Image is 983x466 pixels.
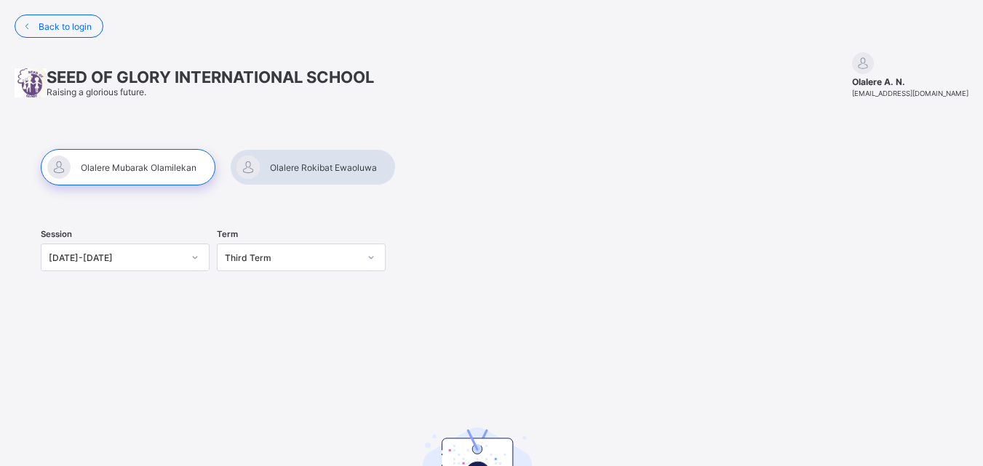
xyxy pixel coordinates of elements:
span: [EMAIL_ADDRESS][DOMAIN_NAME] [852,89,968,97]
span: Olalere A. N. [852,76,968,87]
img: School logo [15,68,47,97]
span: Back to login [39,21,92,32]
span: SEED OF GLORY INTERNATIONAL SCHOOL [47,68,374,87]
span: Session [41,229,72,239]
span: Raising a glorious future. [47,87,146,97]
div: [DATE]-[DATE] [49,252,183,263]
div: Third Term [225,252,359,263]
span: Term [217,229,238,239]
img: default.svg [852,52,874,74]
